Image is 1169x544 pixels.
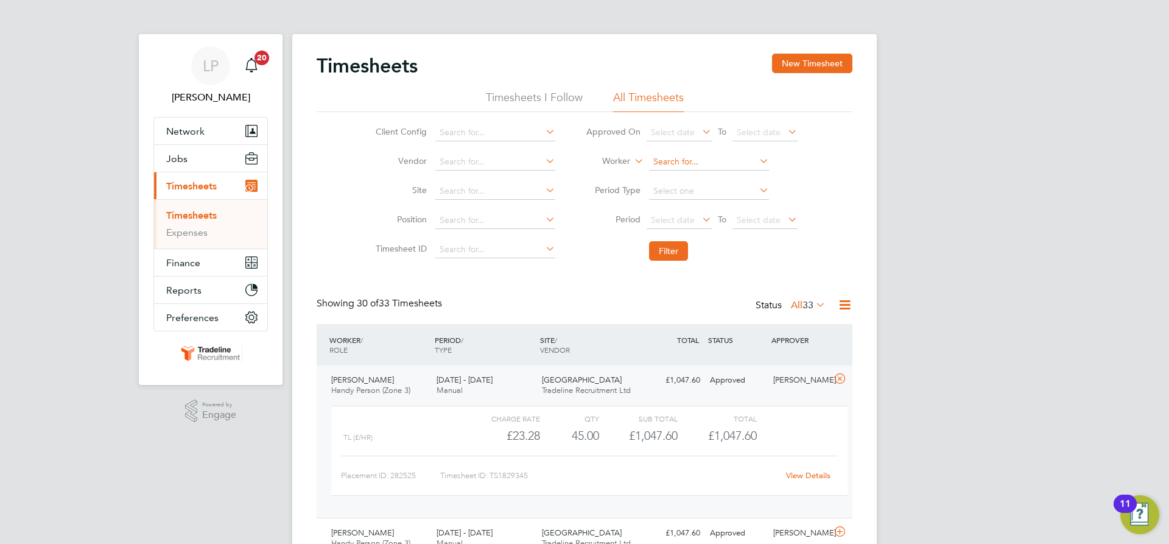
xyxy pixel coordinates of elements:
div: 11 [1120,504,1131,520]
label: Approved On [586,126,641,137]
div: PERIOD [432,329,537,361]
span: To [714,124,730,140]
div: [PERSON_NAME] [768,523,832,543]
button: Filter [649,241,688,261]
label: Timesheet ID [372,243,427,254]
span: Network [166,125,205,137]
label: All [791,299,826,311]
button: Reports [154,277,267,303]
button: Network [154,118,267,144]
div: WORKER [326,329,432,361]
span: To [714,211,730,227]
button: New Timesheet [772,54,852,73]
label: Vendor [372,155,427,166]
span: TYPE [435,345,452,355]
nav: Main navigation [139,34,283,385]
input: Search for... [435,124,555,141]
div: QTY [540,411,599,426]
span: / [555,335,557,345]
span: [PERSON_NAME] [331,528,394,538]
div: £1,047.60 [599,426,678,446]
span: [GEOGRAPHIC_DATA] [542,375,622,385]
span: [GEOGRAPHIC_DATA] [542,528,622,538]
div: STATUS [705,329,768,351]
span: Jobs [166,153,188,164]
span: / [360,335,363,345]
span: Select date [651,214,695,225]
span: Powered by [202,400,236,410]
div: Charge rate [462,411,540,426]
span: 33 Timesheets [357,297,442,309]
img: tradelinerecruitment-logo-retina.png [179,344,242,363]
div: 45.00 [540,426,599,446]
span: [DATE] - [DATE] [437,375,493,385]
div: £1,047.60 [642,523,705,543]
input: Search for... [649,154,769,171]
input: Search for... [435,212,555,229]
label: Period [586,214,641,225]
div: £1,047.60 [642,370,705,390]
h2: Timesheets [317,54,418,78]
span: Reports [166,284,202,296]
span: Finance [166,257,200,269]
input: Search for... [435,154,555,171]
label: Client Config [372,126,427,137]
span: 30 of [357,297,379,309]
span: ROLE [329,345,348,355]
input: Search for... [435,241,555,258]
label: Position [372,214,427,225]
span: 20 [255,51,269,65]
button: Preferences [154,304,267,331]
span: Tradeline Recruitment Ltd [542,385,631,395]
input: Select one [649,183,769,200]
a: View Details [786,470,830,481]
a: Go to home page [153,344,268,363]
div: £23.28 [462,426,540,446]
span: Lauren Pearson [153,90,268,105]
a: Powered byEngage [185,400,237,423]
a: 20 [239,46,264,85]
label: Period Type [586,185,641,196]
span: Select date [651,127,695,138]
span: £1,047.60 [708,428,757,443]
span: TOTAL [677,335,699,345]
input: Search for... [435,183,555,200]
div: Timesheet ID: TS1829345 [440,466,778,486]
span: Manual [437,385,463,395]
div: Sub Total [599,411,678,426]
button: Jobs [154,145,267,172]
span: / [461,335,463,345]
li: All Timesheets [613,90,684,112]
label: Worker [575,155,630,168]
span: Timesheets [166,180,217,192]
div: Showing [317,297,444,310]
span: Handy Person (Zone 3) [331,385,410,395]
div: Approved [705,370,768,390]
span: LP [203,58,219,74]
a: LP[PERSON_NAME] [153,46,268,105]
span: [PERSON_NAME] [331,375,394,385]
span: Select date [737,214,781,225]
span: Preferences [166,312,219,323]
div: Placement ID: 282525 [341,466,440,486]
span: Select date [737,127,781,138]
a: Timesheets [166,210,217,221]
span: Engage [202,410,236,420]
button: Timesheets [154,172,267,199]
div: Total [678,411,756,426]
label: Site [372,185,427,196]
button: Open Resource Center, 11 new notifications [1120,495,1159,534]
span: [DATE] - [DATE] [437,528,493,538]
div: Timesheets [154,199,267,249]
li: Timesheets I Follow [486,90,583,112]
span: tl (£/HR) [343,433,373,442]
div: SITE [537,329,642,361]
a: Expenses [166,227,208,238]
button: Finance [154,249,267,276]
div: [PERSON_NAME] [768,370,832,390]
div: APPROVER [768,329,832,351]
div: Approved [705,523,768,543]
span: 33 [802,299,813,311]
span: VENDOR [540,345,570,355]
div: Status [756,297,828,314]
